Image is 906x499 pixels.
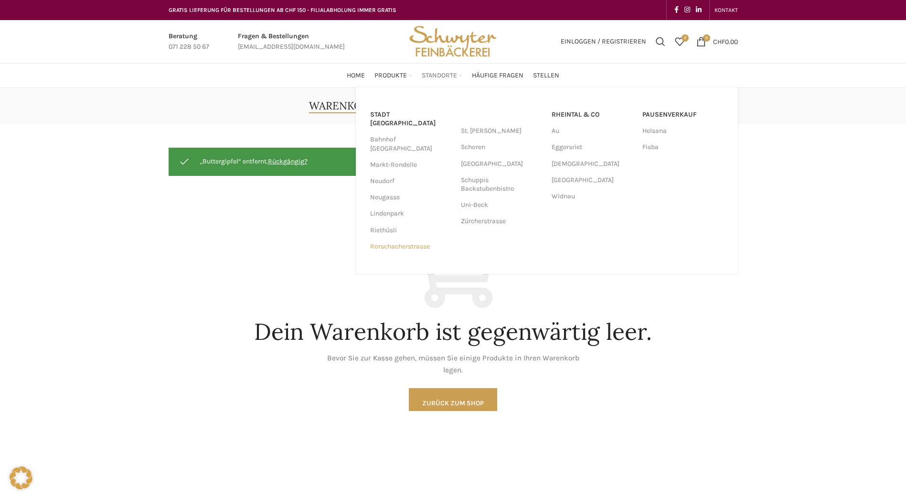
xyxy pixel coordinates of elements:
[710,0,743,20] div: Secondary navigation
[309,98,375,114] a: Warenkorb
[374,66,412,85] a: Produkte
[642,139,724,155] a: Fisba
[347,66,365,85] a: Home
[552,123,633,139] a: Au
[552,188,633,205] a: Widnau
[169,31,209,53] a: Infobox link
[642,107,724,123] a: Pausenverkauf
[670,32,689,51] a: 0
[370,173,451,189] a: Neudorf
[169,148,738,175] div: „Buttergipfel“ entfernt.
[461,123,542,139] a: St. [PERSON_NAME]
[461,213,542,229] a: Zürcherstrasse
[406,20,500,63] img: Bäckerei Schwyter
[309,99,375,112] span: Warenkorb
[238,31,345,53] a: Infobox link
[713,37,738,45] bdi: 0.00
[561,38,646,45] span: Einloggen / Registrieren
[552,107,633,123] a: RHEINTAL & CO
[370,189,451,206] a: Neugasse
[169,7,396,13] span: GRATIS LIEFERUNG FÜR BESTELLUNGEN AB CHF 150 - FILIALABHOLUNG IMMER GRATIS
[370,131,451,156] a: Bahnhof [GEOGRAPHIC_DATA]
[533,66,559,85] a: Stellen
[406,37,500,45] a: Site logo
[692,32,743,51] a: 0 CHF0.00
[552,156,633,172] a: [DEMOGRAPHIC_DATA]
[422,66,462,85] a: Standorte
[472,71,523,80] span: Häufige Fragen
[370,239,451,255] a: Rorschacherstrasse
[682,3,693,17] a: Instagram social link
[461,197,542,213] a: Uni-Beck
[533,71,559,80] span: Stellen
[552,139,633,155] a: Eggersriet
[670,32,689,51] div: Meine Wunschliste
[370,107,451,131] a: Stadt [GEOGRAPHIC_DATA]
[268,157,308,165] a: Rückgängig?
[422,71,457,80] span: Standorte
[714,7,738,13] span: KONTAKT
[642,123,724,139] a: Helsana
[472,66,523,85] a: Häufige Fragen
[672,3,682,17] a: Facebook social link
[409,388,497,411] a: Zurück zum Shop
[552,172,633,188] a: [GEOGRAPHIC_DATA]
[713,37,725,45] span: CHF
[693,3,704,17] a: Linkedin social link
[461,139,542,155] a: Schoren
[703,34,710,42] span: 0
[370,206,451,222] a: Lindenpark
[556,32,651,51] a: Einloggen / Registrieren
[461,172,542,197] a: Schuppis Backstubenbistro
[461,156,542,172] a: [GEOGRAPHIC_DATA]
[651,32,670,51] a: Suchen
[374,71,407,80] span: Produkte
[370,222,451,239] a: Riethüsli
[714,0,738,20] a: KONTAKT
[325,352,581,376] div: Bevor Sie zur Kasse gehen, müssen Sie einige Produkte in Ihren Warenkorb legen.
[164,66,743,85] div: Main navigation
[169,221,738,345] p: Dein Warenkorb ist gegenwärtig leer.
[347,71,365,80] span: Home
[682,34,689,42] span: 0
[370,157,451,173] a: Markt-Rondelle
